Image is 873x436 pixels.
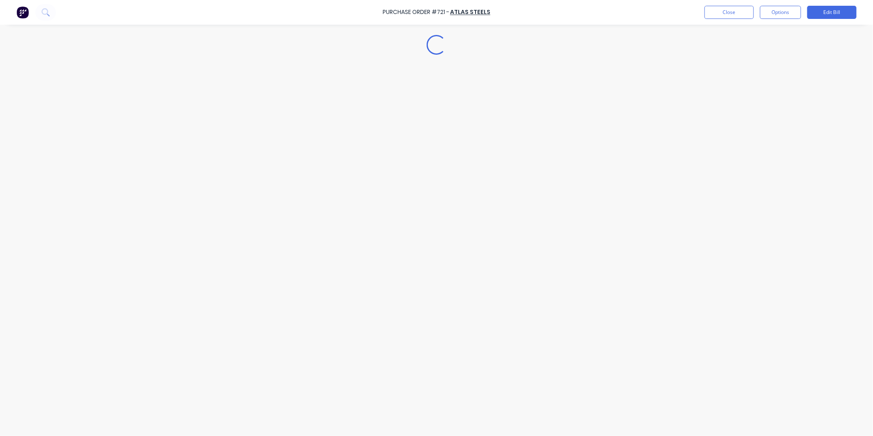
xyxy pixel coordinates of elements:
div: Purchase Order #721 - [383,8,449,17]
button: Edit Bill [807,6,857,19]
button: Options [760,6,801,19]
img: Factory [16,6,29,19]
a: Atlas Steels [450,8,490,16]
button: Close [704,6,754,19]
